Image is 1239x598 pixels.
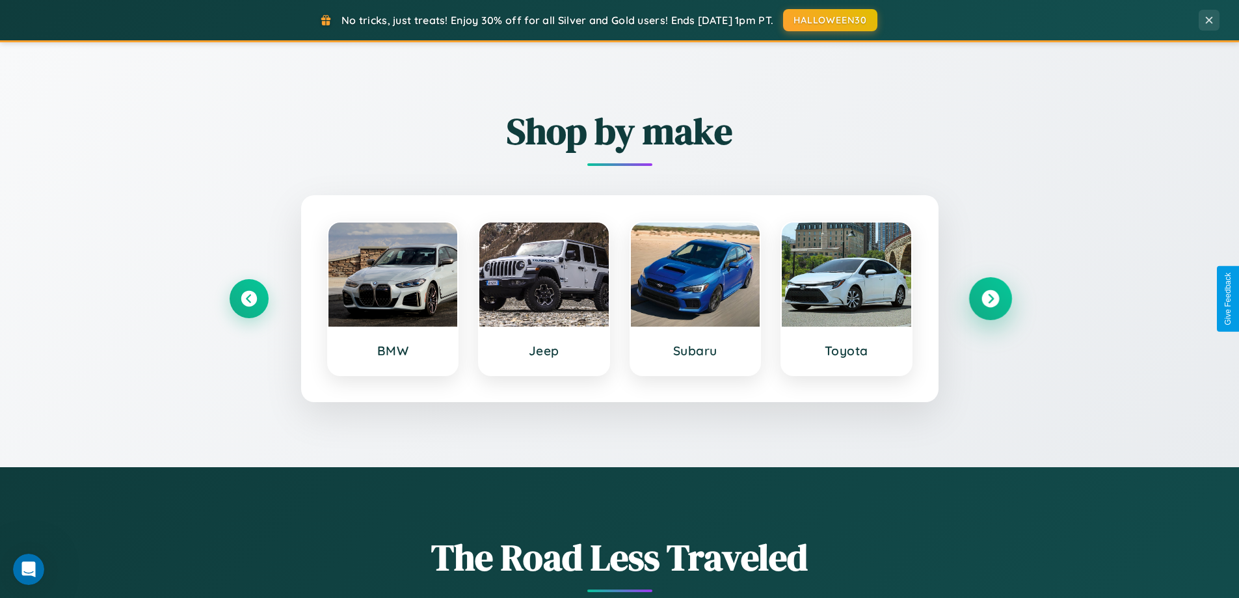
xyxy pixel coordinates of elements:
iframe: Intercom live chat [13,554,44,585]
h3: Subaru [644,343,747,359]
button: HALLOWEEN30 [783,9,877,31]
h1: The Road Less Traveled [230,532,1010,582]
span: No tricks, just treats! Enjoy 30% off for all Silver and Gold users! Ends [DATE] 1pm PT. [341,14,773,27]
div: Give Feedback [1223,273,1232,325]
h2: Shop by make [230,106,1010,156]
h3: Jeep [492,343,596,359]
h3: Toyota [795,343,898,359]
h3: BMW [341,343,445,359]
